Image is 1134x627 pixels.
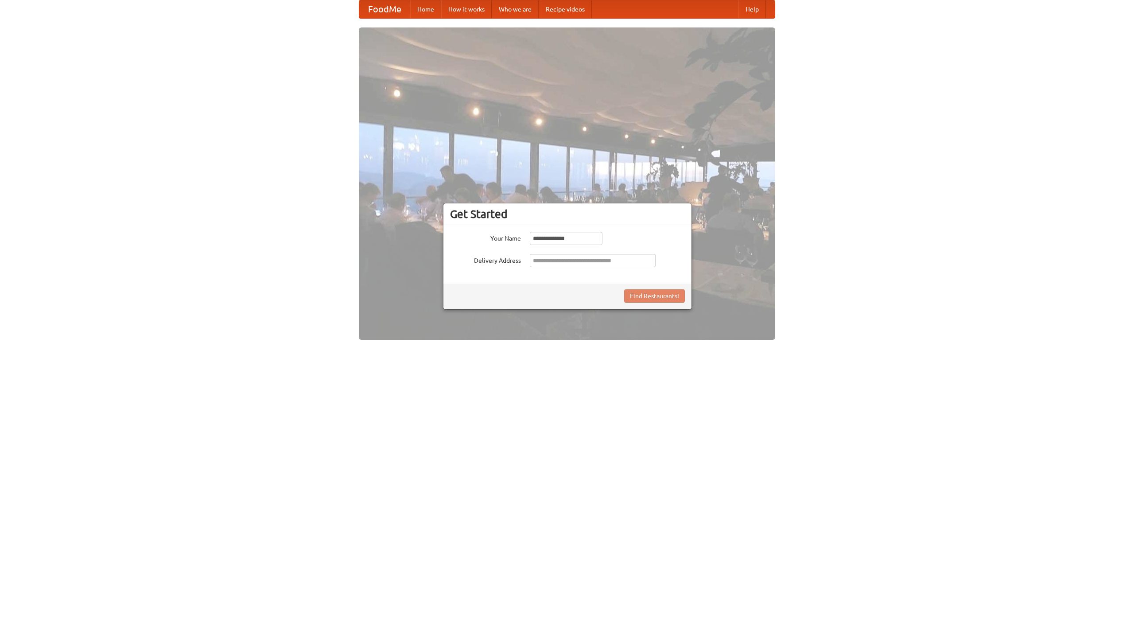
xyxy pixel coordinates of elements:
label: Delivery Address [450,254,521,265]
a: Who we are [492,0,539,18]
button: Find Restaurants! [624,289,685,303]
a: FoodMe [359,0,410,18]
label: Your Name [450,232,521,243]
a: Home [410,0,441,18]
h3: Get Started [450,207,685,221]
a: Recipe videos [539,0,592,18]
a: Help [738,0,766,18]
a: How it works [441,0,492,18]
